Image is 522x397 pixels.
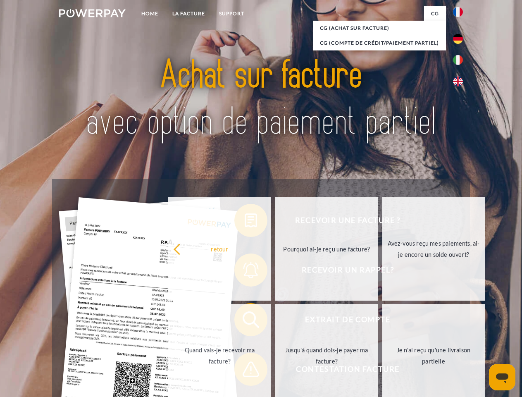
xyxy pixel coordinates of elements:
[173,344,266,367] div: Quand vais-je recevoir ma facture?
[165,6,212,21] a: LA FACTURE
[453,77,463,86] img: en
[134,6,165,21] a: Home
[212,6,251,21] a: Support
[280,243,373,254] div: Pourquoi ai-je reçu une facture?
[453,7,463,17] img: fr
[280,344,373,367] div: Jusqu'à quand dois-je payer ma facture?
[173,243,266,254] div: retour
[453,55,463,65] img: it
[313,36,446,50] a: CG (Compte de crédit/paiement partiel)
[382,197,485,301] a: Avez-vous reçu mes paiements, ai-je encore un solde ouvert?
[387,344,480,367] div: Je n'ai reçu qu'une livraison partielle
[79,40,443,158] img: title-powerpay_fr.svg
[489,364,515,390] iframe: Bouton de lancement de la fenêtre de messagerie
[453,34,463,44] img: de
[313,21,446,36] a: CG (achat sur facture)
[424,6,446,21] a: CG
[59,9,126,17] img: logo-powerpay-white.svg
[387,238,480,260] div: Avez-vous reçu mes paiements, ai-je encore un solde ouvert?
